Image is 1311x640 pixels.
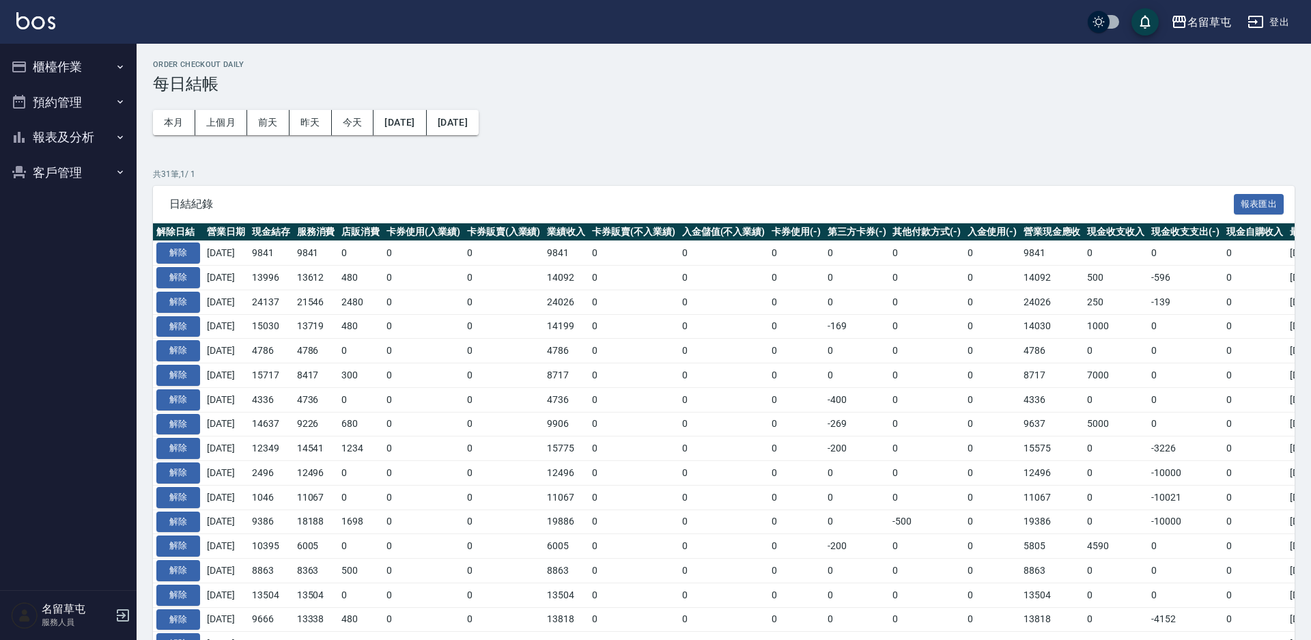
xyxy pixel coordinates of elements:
[589,485,679,510] td: 0
[1084,412,1148,436] td: 5000
[1020,241,1084,266] td: 9841
[1084,290,1148,314] td: 250
[1020,387,1084,412] td: 4336
[889,461,964,486] td: 0
[332,110,374,135] button: 今天
[464,485,544,510] td: 0
[153,110,195,135] button: 本月
[768,363,824,388] td: 0
[294,559,339,583] td: 8363
[768,387,824,412] td: 0
[1020,363,1084,388] td: 8717
[768,266,824,290] td: 0
[544,241,589,266] td: 9841
[294,583,339,607] td: 13504
[679,363,769,388] td: 0
[1223,266,1287,290] td: 0
[294,314,339,339] td: 13719
[679,534,769,559] td: 0
[203,339,249,363] td: [DATE]
[544,485,589,510] td: 11067
[249,266,294,290] td: 13996
[824,241,890,266] td: 0
[203,314,249,339] td: [DATE]
[1020,559,1084,583] td: 8863
[383,461,464,486] td: 0
[464,412,544,436] td: 0
[1148,339,1223,363] td: 0
[383,534,464,559] td: 0
[203,510,249,534] td: [DATE]
[249,461,294,486] td: 2496
[679,241,769,266] td: 0
[383,223,464,241] th: 卡券使用(入業績)
[544,339,589,363] td: 4786
[964,290,1020,314] td: 0
[338,510,383,534] td: 1698
[889,387,964,412] td: 0
[768,290,824,314] td: 0
[203,485,249,510] td: [DATE]
[249,314,294,339] td: 15030
[768,436,824,461] td: 0
[5,49,131,85] button: 櫃檯作業
[679,436,769,461] td: 0
[964,510,1020,534] td: 0
[249,412,294,436] td: 14637
[203,436,249,461] td: [DATE]
[464,559,544,583] td: 0
[1223,412,1287,436] td: 0
[589,314,679,339] td: 0
[1020,223,1084,241] th: 營業現金應收
[1131,8,1159,36] button: save
[383,339,464,363] td: 0
[589,363,679,388] td: 0
[1084,241,1148,266] td: 0
[589,559,679,583] td: 0
[464,241,544,266] td: 0
[203,266,249,290] td: [DATE]
[679,314,769,339] td: 0
[824,223,890,241] th: 第三方卡券(-)
[1020,534,1084,559] td: 5805
[338,387,383,412] td: 0
[768,241,824,266] td: 0
[294,363,339,388] td: 8417
[768,223,824,241] th: 卡券使用(-)
[290,110,332,135] button: 昨天
[294,461,339,486] td: 12496
[768,559,824,583] td: 0
[1148,485,1223,510] td: -10021
[294,412,339,436] td: 9226
[1223,461,1287,486] td: 0
[42,616,111,628] p: 服務人員
[1020,314,1084,339] td: 14030
[964,534,1020,559] td: 0
[156,292,200,313] button: 解除
[768,510,824,534] td: 0
[249,223,294,241] th: 現金結存
[1148,387,1223,412] td: 0
[1084,314,1148,339] td: 1000
[1223,290,1287,314] td: 0
[203,583,249,607] td: [DATE]
[964,266,1020,290] td: 0
[889,266,964,290] td: 0
[383,314,464,339] td: 0
[589,266,679,290] td: 0
[1020,412,1084,436] td: 9637
[544,387,589,412] td: 4736
[889,241,964,266] td: 0
[203,387,249,412] td: [DATE]
[156,462,200,484] button: 解除
[1148,314,1223,339] td: 0
[1084,266,1148,290] td: 500
[889,559,964,583] td: 0
[1223,485,1287,510] td: 0
[824,339,890,363] td: 0
[203,241,249,266] td: [DATE]
[824,461,890,486] td: 0
[11,602,38,629] img: Person
[1020,510,1084,534] td: 19386
[203,412,249,436] td: [DATE]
